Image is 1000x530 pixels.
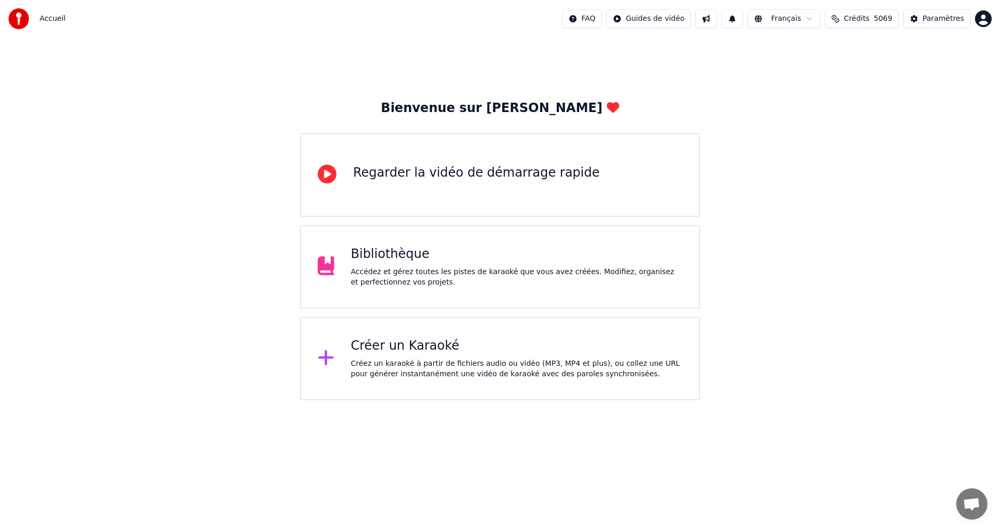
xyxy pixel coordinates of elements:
[351,267,683,288] div: Accédez et gérez toutes les pistes de karaoké que vous avez créées. Modifiez, organisez et perfec...
[40,14,66,24] span: Accueil
[8,8,29,29] img: youka
[353,165,599,181] div: Regarder la vidéo de démarrage rapide
[606,9,691,28] button: Guides de vidéo
[351,246,683,263] div: Bibliothèque
[381,100,619,117] div: Bienvenue sur [PERSON_NAME]
[40,14,66,24] nav: breadcrumb
[351,338,683,354] div: Créer un Karaoké
[903,9,971,28] button: Paramètres
[351,359,683,379] div: Créez un karaoké à partir de fichiers audio ou vidéo (MP3, MP4 et plus), ou collez une URL pour g...
[874,14,893,24] span: 5069
[844,14,869,24] span: Crédits
[824,9,899,28] button: Crédits5069
[956,488,988,520] a: Ouvrir le chat
[922,14,964,24] div: Paramètres
[562,9,602,28] button: FAQ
